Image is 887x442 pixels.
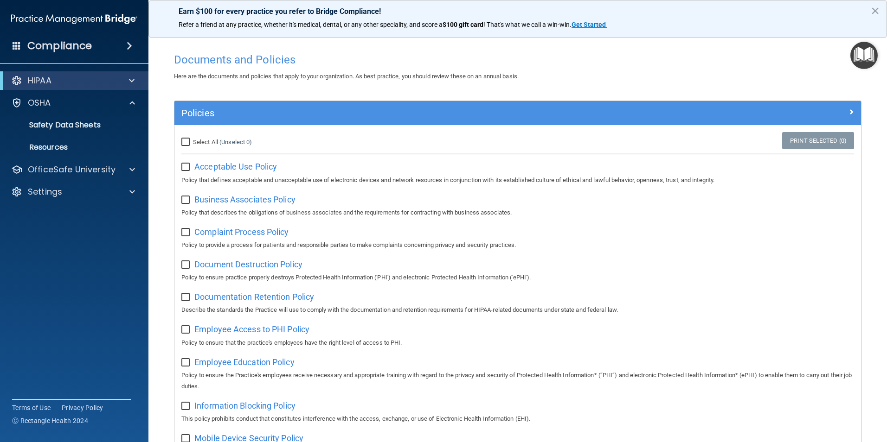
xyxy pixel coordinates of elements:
button: Close [871,3,880,18]
strong: Get Started [572,21,606,28]
span: Employee Access to PHI Policy [194,324,309,334]
span: Information Blocking Policy [194,401,296,410]
strong: $100 gift card [443,21,483,28]
p: OfficeSafe University [28,164,116,175]
span: Business Associates Policy [194,195,296,204]
h4: Documents and Policies [174,54,861,66]
button: Open Resource Center [850,42,878,69]
p: Policy to ensure that the practice's employees have the right level of access to PHI. [181,337,854,348]
a: Print Selected (0) [782,132,854,149]
span: Ⓒ Rectangle Health 2024 [12,416,88,425]
h4: Compliance [27,39,92,52]
p: Policy that describes the obligations of business associates and the requirements for contracting... [181,207,854,218]
a: Terms of Use [12,403,51,412]
span: Employee Education Policy [194,357,295,367]
span: Refer a friend at any practice, whether it's medical, dental, or any other speciality, and score a [179,21,443,28]
img: PMB logo [11,10,137,28]
p: Settings [28,186,62,197]
p: HIPAA [28,75,51,86]
span: Select All [193,139,218,145]
span: Document Destruction Policy [194,259,302,269]
p: Safety Data Sheets [6,120,133,130]
p: Policy to provide a process for patients and responsible parties to make complaints concerning pr... [181,240,854,251]
p: Policy to ensure practice properly destroys Protected Health Information ('PHI') and electronic P... [181,272,854,283]
a: (Unselect 0) [219,139,252,145]
h5: Policies [181,108,682,118]
a: OfficeSafe University [11,164,135,175]
p: Describe the standards the Practice will use to comply with the documentation and retention requi... [181,304,854,316]
input: Select All (Unselect 0) [181,139,192,146]
p: Policy that defines acceptable and unacceptable use of electronic devices and network resources i... [181,175,854,186]
p: Policy to ensure the Practice's employees receive necessary and appropriate training with regard ... [181,370,854,392]
span: Acceptable Use Policy [194,162,277,171]
p: Resources [6,143,133,152]
p: OSHA [28,97,51,108]
a: Settings [11,186,135,197]
p: This policy prohibits conduct that constitutes interference with the access, exchange, or use of ... [181,413,854,424]
span: ! That's what we call a win-win. [483,21,572,28]
a: HIPAA [11,75,135,86]
span: Documentation Retention Policy [194,292,314,302]
a: Get Started [572,21,607,28]
a: Policies [181,106,854,120]
span: Here are the documents and policies that apply to your organization. As best practice, you should... [174,73,519,80]
a: Privacy Policy [62,403,103,412]
span: Complaint Process Policy [194,227,289,237]
p: Earn $100 for every practice you refer to Bridge Compliance! [179,7,857,16]
a: OSHA [11,97,135,108]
